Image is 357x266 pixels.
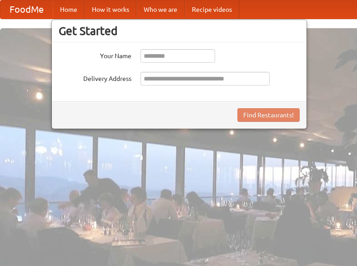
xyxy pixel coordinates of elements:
[59,72,131,83] label: Delivery Address
[53,0,85,19] a: Home
[185,0,239,19] a: Recipe videos
[0,0,53,19] a: FoodMe
[85,0,136,19] a: How it works
[237,108,300,122] button: Find Restaurants!
[59,49,131,60] label: Your Name
[136,0,185,19] a: Who we are
[59,24,300,38] h3: Get Started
